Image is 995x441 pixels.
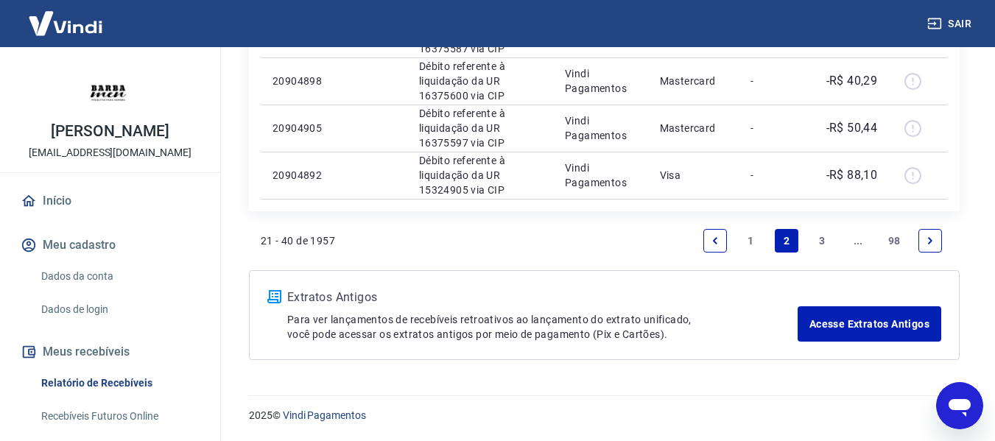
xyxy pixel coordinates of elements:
p: Débito referente à liquidação da UR 16375597 via CIP [419,106,541,150]
button: Sair [924,10,977,38]
p: Para ver lançamentos de recebíveis retroativos ao lançamento do extrato unificado, você pode aces... [287,312,798,342]
p: 20904905 [273,121,337,135]
a: Relatório de Recebíveis [35,368,203,398]
a: Previous page [703,229,727,253]
p: Extratos Antigos [287,289,798,306]
a: Dados da conta [35,261,203,292]
a: Acesse Extratos Antigos [798,306,941,342]
p: 20904892 [273,168,337,183]
p: 2025 © [249,408,960,423]
p: [PERSON_NAME] [51,124,169,139]
p: Débito referente à liquidação da UR 16375600 via CIP [419,59,541,103]
p: Vindi Pagamentos [565,113,636,143]
a: Recebíveis Futuros Online [35,401,203,431]
p: -R$ 50,44 [826,119,878,137]
p: 21 - 40 de 1957 [261,233,335,248]
p: Mastercard [660,74,727,88]
a: Page 1 [739,229,763,253]
p: -R$ 40,29 [826,72,878,90]
a: Page 3 [811,229,834,253]
p: Mastercard [660,121,727,135]
img: ícone [267,290,281,303]
p: Visa [660,168,727,183]
p: - [750,121,794,135]
a: Vindi Pagamentos [283,409,366,421]
button: Meus recebíveis [18,336,203,368]
p: Débito referente à liquidação da UR 15324905 via CIP [419,153,541,197]
a: Page 98 [882,229,907,253]
iframe: Botão para abrir a janela de mensagens [936,382,983,429]
a: Next page [918,229,942,253]
p: - [750,168,794,183]
p: Vindi Pagamentos [565,66,636,96]
button: Meu cadastro [18,229,203,261]
a: Jump forward [846,229,870,253]
img: 406d6441-a054-41d8-bc06-54c8b6708f99.jpeg [81,59,140,118]
ul: Pagination [697,223,948,258]
a: Início [18,185,203,217]
img: Vindi [18,1,113,46]
p: -R$ 88,10 [826,166,878,184]
a: Page 2 is your current page [775,229,798,253]
a: Dados de login [35,294,203,325]
p: [EMAIL_ADDRESS][DOMAIN_NAME] [29,145,191,160]
p: - [750,74,794,88]
p: Vindi Pagamentos [565,160,636,190]
p: 20904898 [273,74,337,88]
